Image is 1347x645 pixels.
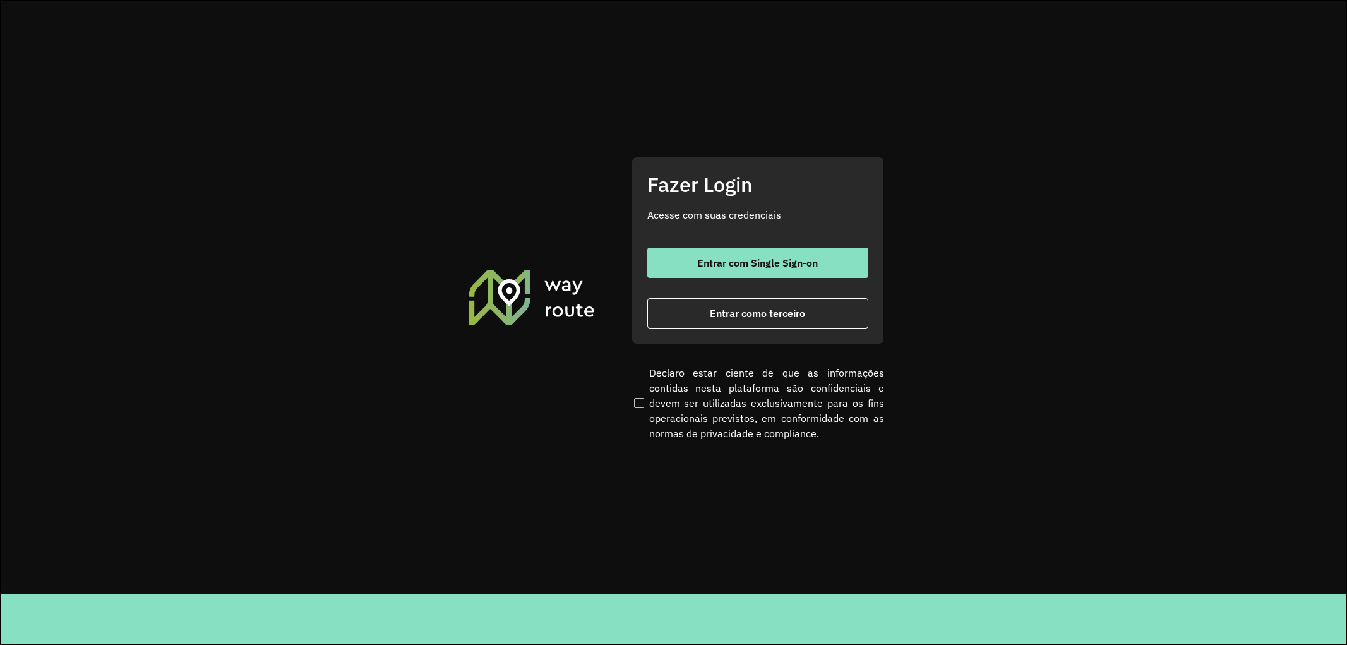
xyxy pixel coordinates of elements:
img: Roteirizador AmbevTech [467,268,597,326]
p: Acesse com suas credenciais [647,207,868,222]
span: Entrar como terceiro [710,308,805,318]
h2: Fazer Login [647,172,868,196]
label: Declaro estar ciente de que as informações contidas nesta plataforma são confidenciais e devem se... [632,365,884,441]
button: button [647,248,868,278]
button: button [647,298,868,329]
span: Entrar com Single Sign-on [697,258,818,268]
